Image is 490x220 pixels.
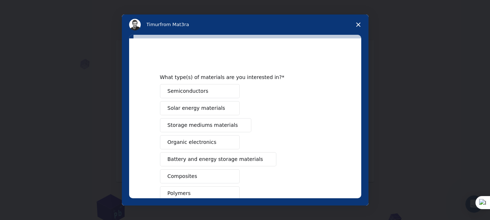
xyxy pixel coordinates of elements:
button: Organic electronics [160,135,240,149]
span: Timur [147,22,160,27]
button: Polymers [160,186,240,200]
span: Polymers [168,190,191,197]
span: Solar energy materials [168,104,225,112]
span: Battery and energy storage materials [168,155,263,163]
button: Composites [160,169,240,183]
div: What type(s) of materials are you interested in? [160,74,320,80]
button: Storage mediums materials [160,118,251,132]
span: Organic electronics [168,138,217,146]
span: Storage mediums materials [168,121,238,129]
button: Solar energy materials [160,101,240,115]
span: from Mat3ra [160,22,189,27]
span: Close survey [348,14,368,35]
span: Semiconductors [168,87,209,95]
img: Profile image for Timur [129,19,141,30]
button: Semiconductors [160,84,240,98]
span: Support [15,5,41,12]
button: Battery and energy storage materials [160,152,277,166]
span: Composites [168,173,197,180]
